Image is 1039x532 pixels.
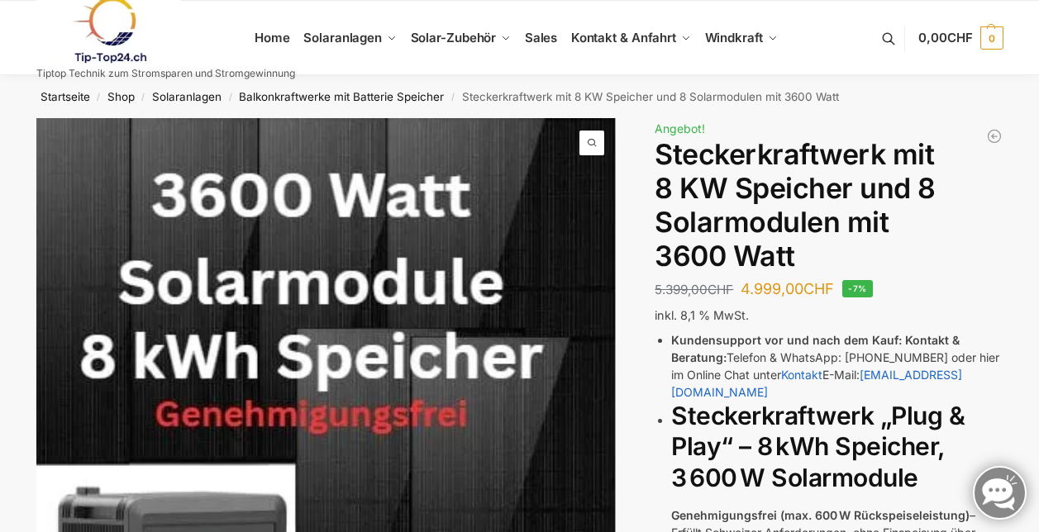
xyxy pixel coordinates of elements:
a: Kontakt [781,368,822,382]
a: Windkraft [698,1,784,75]
p: Tiptop Technik zum Stromsparen und Stromgewinnung [36,69,295,78]
span: Angebot! [655,121,705,135]
span: CHF [803,280,834,297]
span: CHF [947,30,973,45]
strong: Kundensupport vor und nach dem Kauf: [671,333,902,347]
span: -7% [842,280,872,297]
span: 0 [980,26,1003,50]
a: Kontakt & Anfahrt [564,1,698,75]
a: Sales [517,1,564,75]
li: Telefon & WhatsApp: [PHONE_NUMBER] oder hier im Online Chat unter E-Mail: [671,331,1003,401]
a: Solaranlagen [297,1,403,75]
span: Kontakt & Anfahrt [571,30,676,45]
span: 0,00 [918,30,972,45]
a: Shop [107,90,135,103]
h1: Steckerkraftwerk mit 8 KW Speicher und 8 Solarmodulen mit 3600 Watt [655,138,1003,273]
span: / [90,91,107,104]
span: CHF [708,282,733,297]
a: Solaranlagen [152,90,222,103]
strong: Kontakt & Beratung: [671,333,960,364]
span: Solar-Zubehör [411,30,497,45]
a: Balkonkraftwerke mit Batterie Speicher [239,90,444,103]
nav: Breadcrumb [7,75,1032,118]
h2: Steckerkraftwerk „Plug & Play“ – 8 kWh Speicher, 3 600 W Solarmodule [671,401,1003,494]
span: / [222,91,239,104]
span: / [135,91,152,104]
span: Solaranlagen [303,30,382,45]
bdi: 5.399,00 [655,282,733,297]
a: 0,00CHF 0 [918,13,1003,63]
span: Windkraft [705,30,763,45]
bdi: 4.999,00 [741,280,834,297]
span: Sales [525,30,558,45]
a: Solar-Zubehör [403,1,517,75]
span: / [444,91,461,104]
strong: Genehmigungsfrei (max. 600 W Rückspeiseleistung) [671,508,970,522]
a: [EMAIL_ADDRESS][DOMAIN_NAME] [671,368,962,399]
a: 900/600 mit 2,2 kWh Marstek Speicher [986,128,1003,145]
span: inkl. 8,1 % MwSt. [655,308,749,322]
a: Startseite [41,90,90,103]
